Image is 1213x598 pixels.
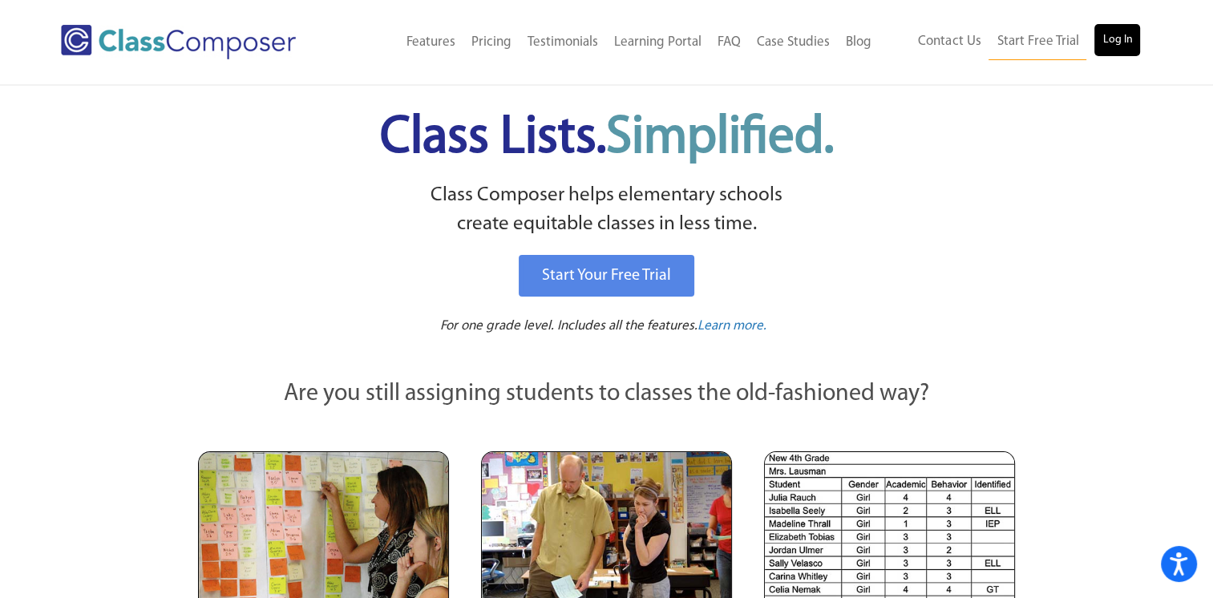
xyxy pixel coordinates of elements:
a: Testimonials [520,25,606,60]
span: Learn more. [697,319,766,333]
a: Blog [838,25,879,60]
a: FAQ [710,25,749,60]
span: Start Your Free Trial [542,268,671,284]
a: Contact Us [910,24,989,59]
a: Pricing [463,25,520,60]
a: Case Studies [749,25,838,60]
a: Start Free Trial [989,24,1086,60]
span: For one grade level. Includes all the features. [440,319,697,333]
span: Class Lists. [380,112,834,164]
a: Learn more. [697,317,766,337]
p: Class Composer helps elementary schools create equitable classes in less time. [196,181,1018,240]
nav: Header Menu [346,25,879,60]
a: Learning Portal [606,25,710,60]
a: Start Your Free Trial [519,255,694,297]
span: Simplified. [606,112,834,164]
p: Are you still assigning students to classes the old-fashioned way? [198,377,1016,412]
a: Log In [1094,24,1140,56]
a: Features [398,25,463,60]
img: Class Composer [61,25,296,59]
nav: Header Menu [879,24,1140,60]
